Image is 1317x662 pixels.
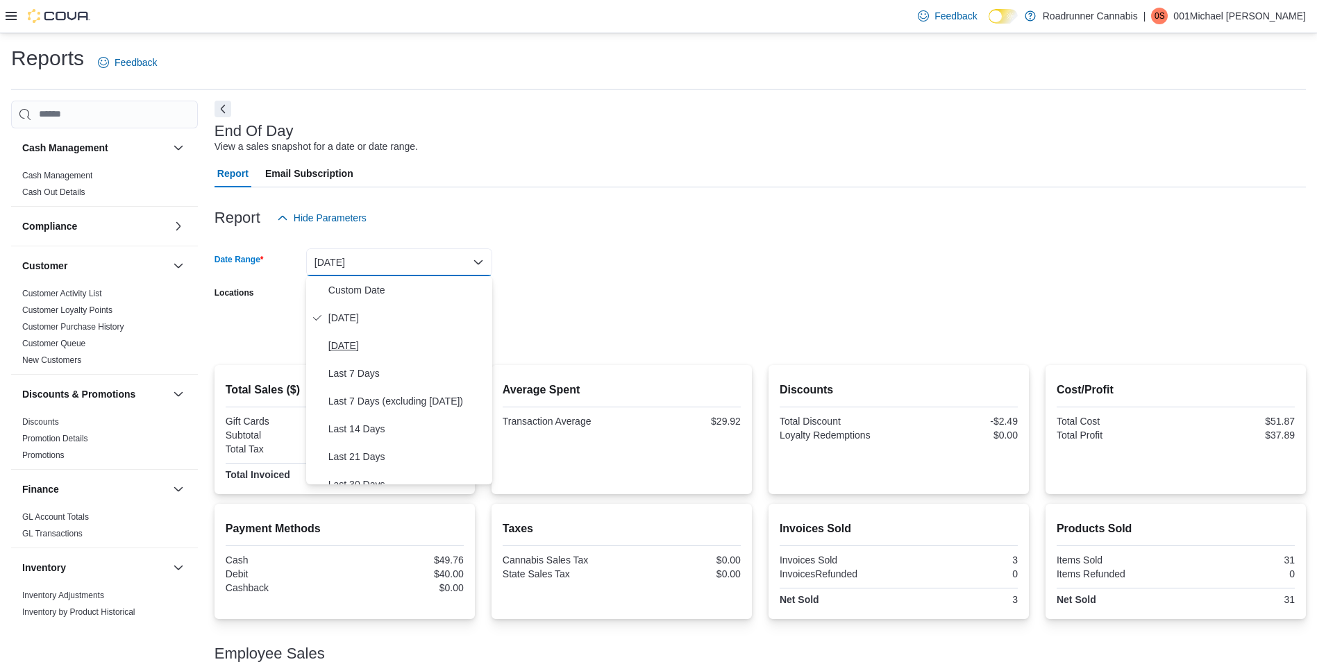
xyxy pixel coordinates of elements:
a: Feedback [912,2,982,30]
span: [DATE] [328,309,487,326]
div: View a sales snapshot for a date or date range. [215,139,418,154]
a: Feedback [92,49,162,76]
h3: Compliance [22,219,77,233]
div: $0.00 [901,430,1018,441]
a: GL Account Totals [22,512,89,522]
a: Cash Management [22,171,92,180]
span: New Customers [22,355,81,366]
span: Last 7 Days (excluding [DATE]) [328,393,487,409]
div: 001Michael Saucedo [1151,8,1168,24]
button: Hide Parameters [271,204,372,232]
div: -$2.49 [901,416,1018,427]
div: InvoicesRefunded [780,568,896,579]
button: Inventory [170,559,187,576]
span: Feedback [115,56,157,69]
div: Select listbox [306,276,492,484]
h2: Taxes [503,520,741,537]
span: Custom Date [328,282,487,298]
a: Promotions [22,450,65,460]
div: $0.00 [624,554,741,566]
label: Date Range [215,254,264,265]
a: Customer Activity List [22,289,102,298]
div: $40.00 [347,568,464,579]
a: Inventory Adjustments [22,591,104,600]
div: Total Profit [1057,430,1173,441]
div: $51.87 [1178,416,1295,427]
div: 31 [1178,554,1295,566]
div: Loyalty Redemptions [780,430,896,441]
button: Cash Management [170,139,187,156]
div: $0.00 [624,568,741,579]
span: [DATE] [328,337,487,354]
button: Discounts & Promotions [22,387,167,401]
div: Total Cost [1057,416,1173,427]
span: Inventory Adjustments [22,590,104,601]
h3: Employee Sales [215,645,325,662]
div: State Sales Tax [503,568,619,579]
h2: Average Spent [503,382,741,398]
div: Gift Cards [226,416,342,427]
a: Customer Loyalty Points [22,305,112,315]
div: Cashback [226,582,342,593]
p: | [1143,8,1146,24]
div: $37.89 [1178,430,1295,441]
span: Inventory by Product Historical [22,606,135,618]
h2: Payment Methods [226,520,464,537]
a: Promotion Details [22,434,88,443]
button: Customer [170,257,187,274]
span: 0S [1155,8,1165,24]
button: Finance [22,482,167,496]
div: 31 [1178,594,1295,605]
h3: Inventory [22,561,66,575]
span: Feedback [934,9,977,23]
a: Customer Purchase History [22,322,124,332]
span: Promotions [22,450,65,461]
span: Inventory Count Details [22,623,109,634]
p: Roadrunner Cannabis [1043,8,1138,24]
button: Next [215,101,231,117]
span: Report [217,160,249,187]
h2: Discounts [780,382,1018,398]
h1: Reports [11,44,84,72]
div: Items Sold [1057,554,1173,566]
button: Cash Management [22,141,167,155]
div: Subtotal [226,430,342,441]
h3: Customer [22,259,67,273]
div: Cannabis Sales Tax [503,554,619,566]
h2: Cost/Profit [1057,382,1295,398]
h3: Discounts & Promotions [22,387,135,401]
h2: Total Sales ($) [226,382,464,398]
h2: Products Sold [1057,520,1295,537]
h3: Cash Management [22,141,108,155]
span: Last 14 Days [328,421,487,437]
img: Cova [28,9,90,23]
button: Compliance [22,219,167,233]
span: Promotion Details [22,433,88,444]
span: GL Account Totals [22,511,89,523]
h2: Invoices Sold [780,520,1018,537]
span: Customer Purchase History [22,321,124,332]
a: New Customers [22,355,81,365]
div: 3 [901,594,1018,605]
input: Dark Mode [989,9,1018,24]
a: Customer Queue [22,339,85,348]
h3: Report [215,210,260,226]
div: 0 [901,568,1018,579]
span: Discounts [22,416,59,427]
span: Last 30 Days [328,476,487,493]
button: Finance [170,481,187,498]
span: Last 21 Days [328,448,487,465]
div: $29.92 [624,416,741,427]
div: Cash [226,554,342,566]
button: Discounts & Promotions [170,386,187,402]
div: $0.00 [347,582,464,593]
h3: End Of Day [215,123,294,139]
button: Customer [22,259,167,273]
span: Customer Activity List [22,288,102,299]
strong: Net Sold [1057,594,1096,605]
div: Invoices Sold [780,554,896,566]
a: Inventory Count Details [22,624,109,634]
h3: Finance [22,482,59,496]
a: Discounts [22,417,59,427]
